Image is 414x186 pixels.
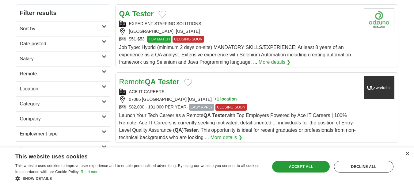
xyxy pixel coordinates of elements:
[119,104,359,111] div: $82,000 - 101,000 PER YEAR
[364,8,394,31] img: Company logo
[119,28,359,35] div: [GEOGRAPHIC_DATA], [US_STATE]
[20,115,102,123] h2: Company
[175,127,182,133] strong: QA
[23,177,52,181] span: Show details
[119,21,359,27] div: EXPEDIENT STAFFING SOLUTIONS
[259,59,291,66] a: More details ❯
[20,145,102,153] h2: Hours
[16,96,110,111] a: Category
[158,78,179,86] strong: Tester
[364,76,394,99] img: Company logo
[272,161,330,173] div: Accept all
[16,21,110,36] a: Sort by
[334,161,393,173] div: Decline all
[184,127,198,133] strong: Tester
[20,25,102,32] h2: Sort by
[119,96,359,103] div: 07086 [GEOGRAPHIC_DATA] [US_STATE]
[184,79,192,86] button: Add to favorite jobs
[158,11,166,18] button: Add to favorite jobs
[16,141,110,156] a: Hours
[212,113,226,118] strong: Tester
[119,45,351,65] span: Job Type: Hybrid (minimum 2 days on-site) MANDATORY SKILLS/EXPERIENCE: At least 8 years of an exp...
[119,113,356,140] span: Launch Your Tech Career as a Remote with Top Employers Powered by Ace IT Careers | 100% Remote. A...
[119,78,180,86] a: RemoteQA Tester
[20,85,102,93] h2: Location
[132,9,154,18] strong: Tester
[15,164,259,174] span: This website uses cookies to improve user experience and to enable personalised advertising. By u...
[20,130,102,138] h2: Employment type
[405,152,409,156] div: Close
[215,104,247,111] span: CLOSING SOON
[81,170,100,174] a: Read more, opens a new window
[119,36,359,43] div: $51-$53
[16,36,110,51] a: Date posted
[147,36,171,43] span: TOP MATCH
[214,96,237,103] button: +1 location
[16,5,110,21] h2: Filter results
[203,113,211,118] strong: QA
[214,96,217,103] span: +
[20,100,102,108] h2: Category
[20,70,102,78] h2: Remote
[16,51,110,66] a: Salary
[20,40,102,47] h2: Date posted
[189,104,214,111] span: EASY APPLY
[145,78,156,86] strong: QA
[173,36,204,43] span: CLOSING SOON
[16,66,110,81] a: Remote
[119,9,130,18] strong: QA
[15,175,263,181] div: Show details
[210,134,242,141] a: More details ❯
[16,111,110,126] a: Company
[15,151,247,160] div: This website uses cookies
[16,81,110,96] a: Location
[20,55,102,63] h2: Salary
[16,126,110,141] a: Employment type
[119,9,154,18] a: QA Tester
[119,89,359,95] div: ACE IT CAREERS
